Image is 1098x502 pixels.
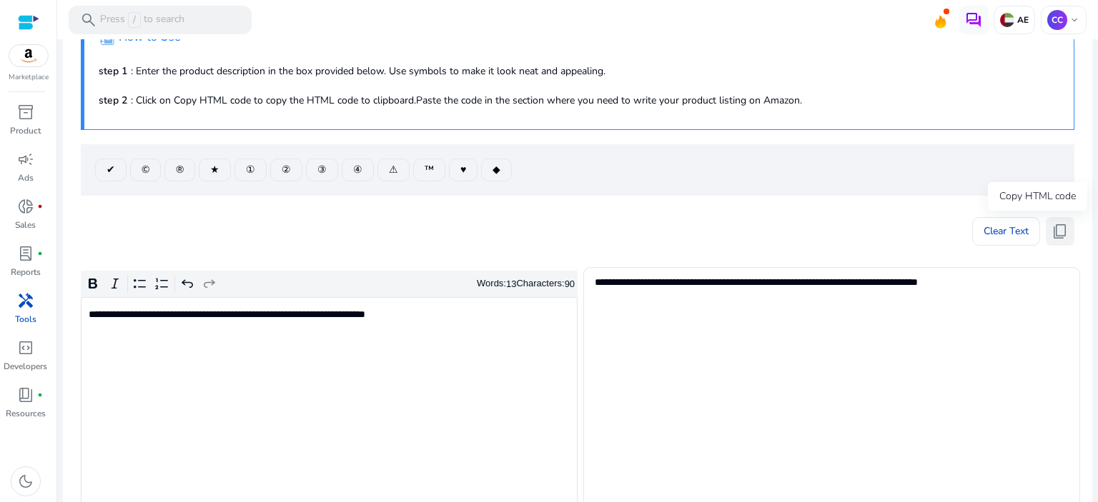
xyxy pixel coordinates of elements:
[17,104,34,121] span: inventory_2
[477,275,575,293] div: Words: Characters:
[1047,10,1067,30] p: CC
[130,159,161,181] button: ©
[17,292,34,309] span: handyman
[425,162,434,177] span: ™
[565,278,575,289] label: 90
[413,159,445,181] button: ™
[11,266,41,278] p: Reports
[176,162,184,177] span: ®
[210,162,219,177] span: ★
[15,313,36,326] p: Tools
[1046,217,1074,246] button: content_copy
[107,162,115,177] span: ✔
[18,171,34,184] p: Ads
[282,162,291,177] span: ②
[377,159,410,181] button: ⚠
[10,124,41,137] p: Product
[99,94,127,107] b: step 2
[15,219,36,231] p: Sales
[17,151,34,168] span: campaign
[449,159,478,181] button: ♥
[99,64,127,78] b: step 1
[481,159,512,181] button: ◆
[4,360,47,373] p: Developers
[128,12,141,28] span: /
[306,159,338,181] button: ③
[99,93,1059,108] p: : Click on Copy HTML code to copy the HTML code to clipboard.Paste the code in the section where ...
[37,251,43,256] span: fiber_manual_record
[119,31,181,44] h4: How to Use
[17,339,34,356] span: code_blocks
[1014,14,1029,26] p: AE
[493,162,500,177] span: ◆
[80,11,97,29] span: search
[164,159,195,181] button: ®
[100,12,184,28] p: Press to search
[234,159,267,181] button: ①
[95,159,127,181] button: ✔
[389,162,398,177] span: ⚠
[17,198,34,215] span: donut_small
[9,72,49,83] p: Marketplace
[972,217,1040,246] button: Clear Text
[460,162,466,177] span: ♥
[81,271,578,298] div: Editor toolbar
[37,204,43,209] span: fiber_manual_record
[17,245,34,262] span: lab_profile
[199,159,231,181] button: ★
[17,386,34,403] span: book_4
[1000,13,1014,27] img: ae.svg
[142,162,149,177] span: ©
[17,473,34,490] span: dark_mode
[9,45,48,66] img: amazon.svg
[270,159,302,181] button: ②
[506,278,516,289] label: 13
[317,162,327,177] span: ③
[988,182,1087,211] div: Copy HTML code
[1069,14,1080,26] span: keyboard_arrow_down
[1052,223,1069,240] span: content_copy
[6,407,46,420] p: Resources
[984,217,1029,246] span: Clear Text
[99,64,1059,79] p: : Enter the product description in the box provided below. Use symbols to make it look neat and a...
[353,162,362,177] span: ④
[246,162,255,177] span: ①
[342,159,374,181] button: ④
[37,392,43,398] span: fiber_manual_record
